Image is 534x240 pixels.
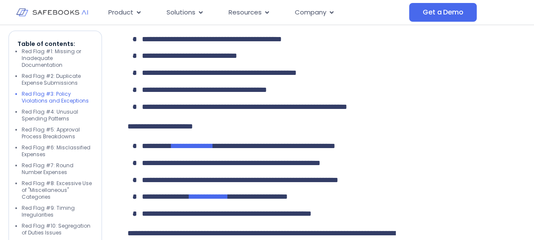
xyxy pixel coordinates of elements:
li: Red Flag #10: Segregation of Duties Issues [22,223,93,236]
p: Table of contents: [17,40,93,48]
li: Red Flag #6: Misclassified Expenses [22,144,93,158]
li: Red Flag #3: Policy Violations and Exceptions [22,91,93,104]
span: Solutions [167,8,195,17]
li: Red Flag #5: Approval Process Breakdowns [22,126,93,140]
li: Red Flag #9: Timing Irregularities [22,205,93,218]
span: Resources [229,8,262,17]
li: Red Flag #1: Missing or Inadequate Documentation [22,48,93,69]
li: Red Flag #7: Round Number Expenses [22,162,93,176]
span: Get a Demo [423,8,463,17]
span: Product [108,8,133,17]
nav: Menu [102,4,409,21]
a: Get a Demo [409,3,477,22]
li: Red Flag #4: Unusual Spending Patterns [22,109,93,122]
li: Red Flag #2: Duplicate Expense Submissions [22,73,93,86]
li: Red Flag #8: Excessive Use of "Miscellaneous" Categories [22,180,93,200]
div: Menu Toggle [102,4,409,21]
span: Company [295,8,326,17]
